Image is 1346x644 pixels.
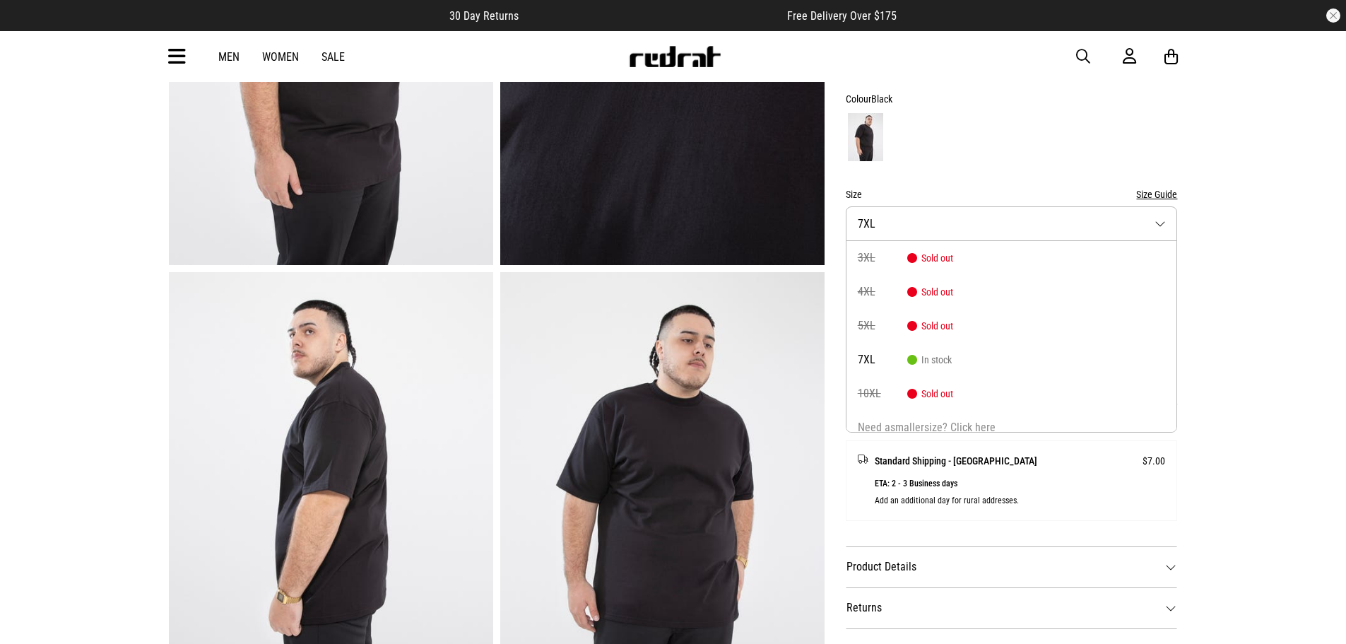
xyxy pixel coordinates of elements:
a: Sale [321,50,345,64]
span: 4XL [858,286,907,298]
span: 7XL [858,217,875,230]
span: In stock [907,354,952,365]
button: Size Guide [1136,186,1177,203]
span: Sold out [907,286,953,298]
span: 5XL [858,320,907,332]
a: Need asmallersize? Click here [846,411,1177,445]
span: 3XL [858,252,907,264]
span: Standard Shipping - [GEOGRAPHIC_DATA] [875,452,1037,469]
div: Size [846,186,1178,203]
span: 10XL [858,388,907,399]
iframe: Customer reviews powered by Trustpilot [547,8,759,23]
span: Sold out [907,252,953,264]
p: ETA: 2 - 3 Business days Add an additional day for rural addresses. [875,475,1166,509]
a: Men [218,50,240,64]
span: Sold out [907,320,953,332]
a: Women [262,50,299,64]
span: 7XL [858,354,907,365]
dt: Returns [846,587,1178,628]
button: 7XL [846,206,1178,241]
span: 30 Day Returns [449,9,519,23]
button: Open LiveChat chat widget [11,6,54,48]
img: Redrat logo [628,46,721,67]
span: smaller [890,421,924,434]
span: $7.00 [1143,452,1165,469]
span: Free Delivery Over $175 [787,9,897,23]
div: Colour [846,90,1178,107]
dt: Product Details [846,546,1178,587]
img: Black [848,113,883,161]
span: Sold out [907,388,953,399]
span: Black [871,93,892,105]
